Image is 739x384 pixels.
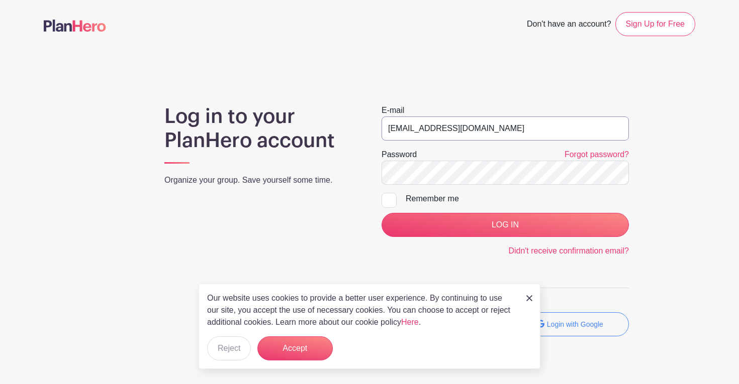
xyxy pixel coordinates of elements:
img: logo-507f7623f17ff9eddc593b1ce0a138ce2505c220e1c5a4e2b4648c50719b7d32.svg [44,20,106,32]
small: Login with Google [547,320,603,328]
button: Accept [257,336,333,360]
button: Reject [207,336,251,360]
label: Password [382,149,417,161]
img: close_button-5f87c8562297e5c2d7936805f587ecaba9071eb48480494691a3f1689db116b3.svg [526,295,532,301]
span: Don't have an account? [527,14,611,36]
a: Sign Up for Free [615,12,695,36]
a: Forgot password? [565,150,629,159]
p: Our website uses cookies to provide a better user experience. By continuing to use our site, you ... [207,292,516,328]
label: E-mail [382,104,404,116]
input: LOG IN [382,213,629,237]
input: e.g. julie@eventco.com [382,116,629,141]
p: Organize your group. Save yourself some time. [164,174,357,186]
a: Here [401,318,419,326]
button: Login with Google [511,312,629,336]
div: Remember me [406,193,629,205]
h1: Log in to your PlanHero account [164,104,357,153]
a: Didn't receive confirmation email? [508,246,629,255]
